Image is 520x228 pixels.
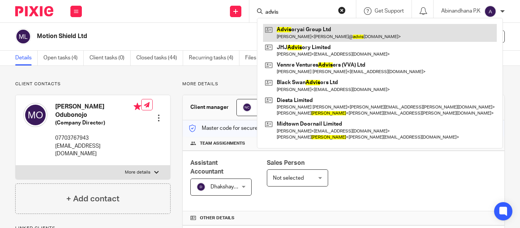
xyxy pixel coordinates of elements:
p: 07703767943 [55,134,141,142]
span: Assistant Accountant [190,160,223,175]
span: Other details [200,215,234,221]
span: Dhakshaya M [211,184,242,190]
span: Team assignments [200,140,245,147]
input: Search [265,9,333,16]
img: svg%3E [484,5,496,18]
span: Get Support [375,8,404,14]
img: svg%3E [242,103,252,112]
h4: [PERSON_NAME] Odubonojo [55,103,141,119]
p: Master code for secure communications and files [188,124,320,132]
h2: Motion Shield Ltd [37,32,329,40]
button: Clear [338,6,346,14]
i: Primary [134,103,141,110]
a: Files [245,51,262,65]
a: Closed tasks (44) [136,51,183,65]
a: Client tasks (0) [89,51,131,65]
p: Client contacts [15,81,171,87]
span: Sales Person [267,160,305,166]
a: Open tasks (4) [43,51,84,65]
p: [EMAIL_ADDRESS][DOMAIN_NAME] [55,142,141,158]
p: More details [125,169,150,175]
h4: + Add contact [66,193,120,205]
p: Abinandhana P.K [441,7,480,15]
p: More details [182,81,505,87]
span: Not selected [273,175,304,181]
img: svg%3E [23,103,48,127]
a: Details [15,51,38,65]
a: Recurring tasks (4) [189,51,239,65]
h5: (Company Director) [55,119,141,127]
img: svg%3E [15,29,31,45]
img: Pixie [15,6,53,16]
h3: Client manager [190,104,229,111]
img: svg%3E [196,182,206,191]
